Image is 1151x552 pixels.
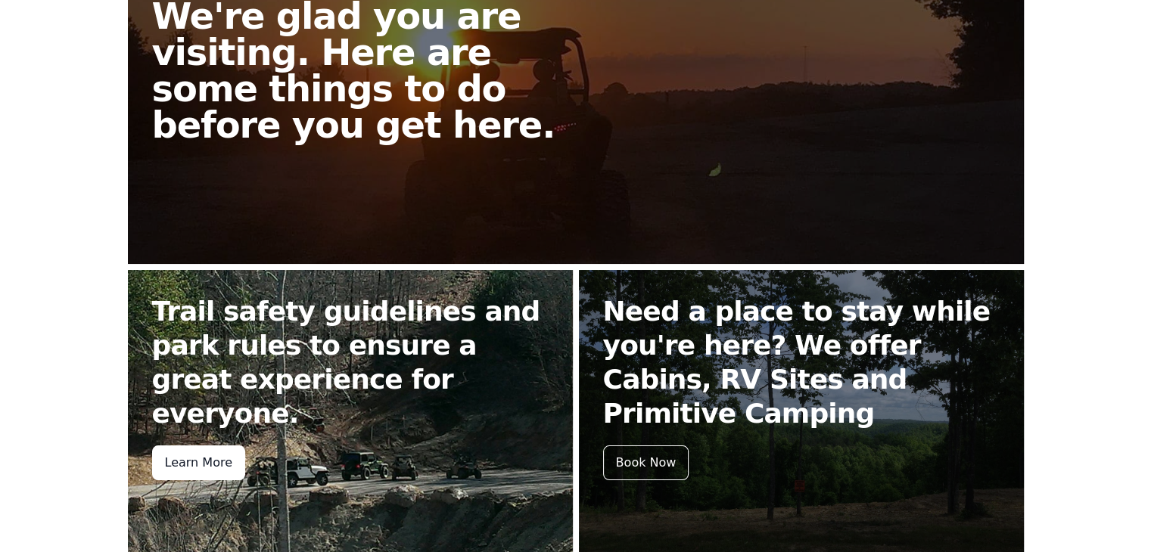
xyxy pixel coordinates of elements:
[152,294,549,430] h2: Trail safety guidelines and park rules to ensure a great experience for everyone.
[152,445,245,480] div: Learn More
[603,294,1000,430] h2: Need a place to stay while you're here? We offer Cabins, RV Sites and Primitive Camping
[603,445,689,480] div: Book Now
